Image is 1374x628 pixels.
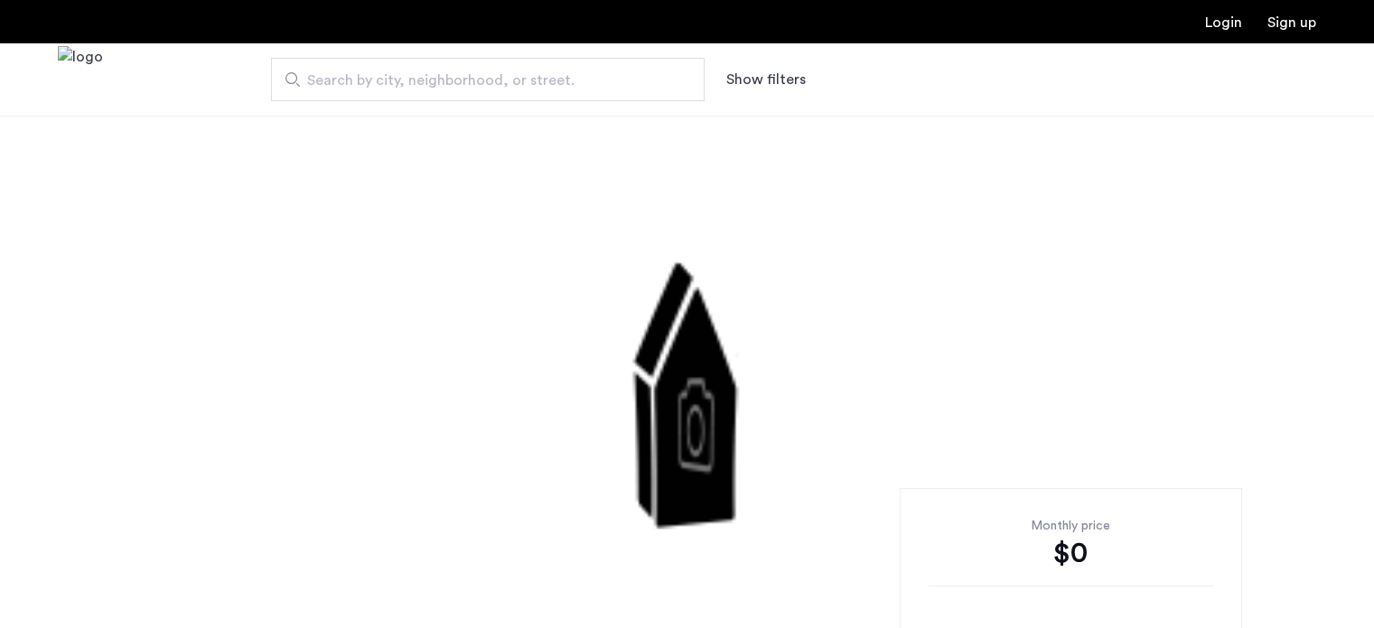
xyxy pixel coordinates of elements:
[726,69,806,90] button: Show or hide filters
[929,535,1213,571] div: $0
[1205,15,1242,30] a: Login
[58,46,103,114] img: logo
[929,517,1213,535] div: Monthly price
[1267,15,1316,30] a: Registration
[307,70,654,91] span: Search by city, neighborhood, or street.
[271,58,705,101] input: Apartment Search
[58,46,103,114] a: Cazamio Logo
